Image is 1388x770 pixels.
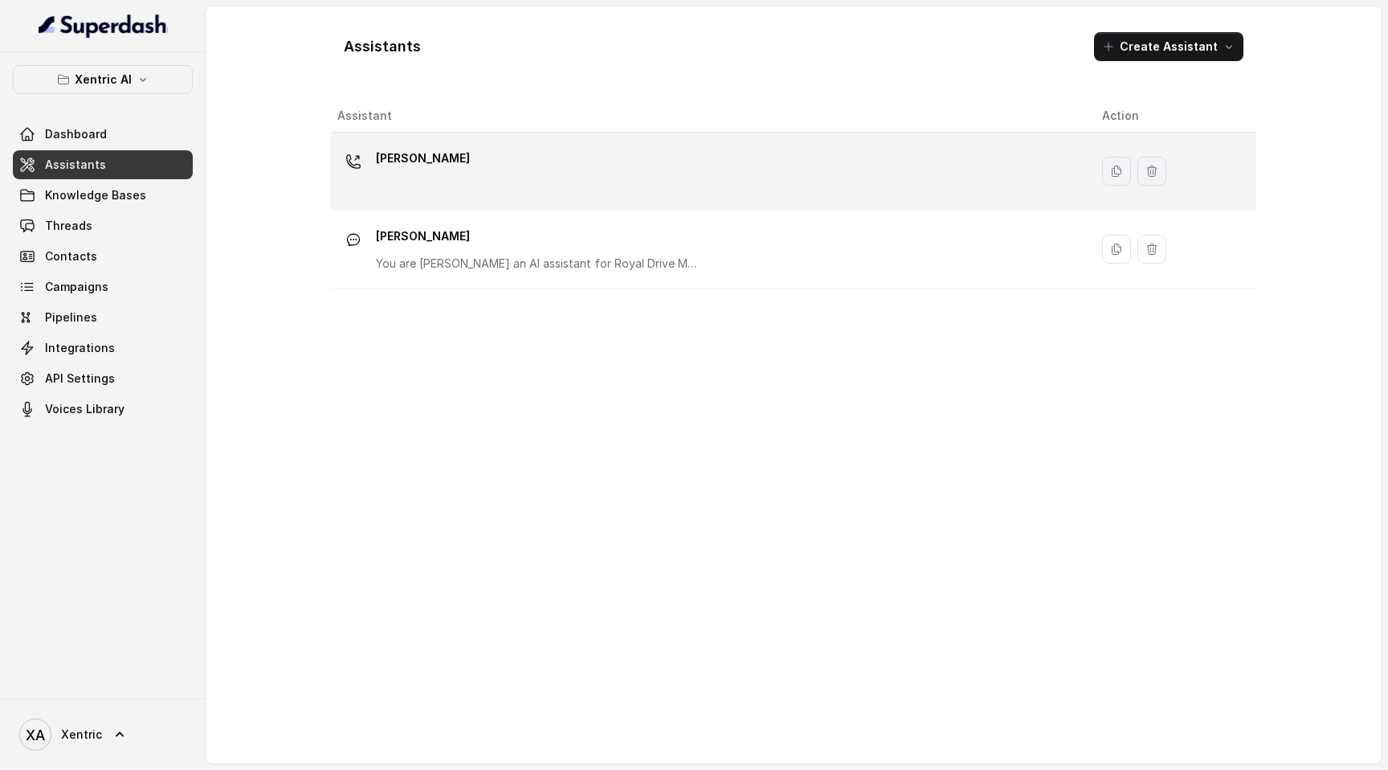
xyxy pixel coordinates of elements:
[13,364,193,393] a: API Settings
[13,303,193,332] a: Pipelines
[45,248,97,264] span: Contacts
[344,34,421,59] h1: Assistants
[45,126,107,142] span: Dashboard
[331,100,1089,133] th: Assistant
[376,145,470,171] p: [PERSON_NAME]
[13,150,193,179] a: Assistants
[61,727,102,743] span: Xentric
[13,242,193,271] a: Contacts
[13,181,193,210] a: Knowledge Bases
[45,218,92,234] span: Threads
[376,256,697,272] p: You are [PERSON_NAME] an AI assistant for Royal Drive Motors an used car dealership
[376,223,697,249] p: [PERSON_NAME]
[45,157,106,173] span: Assistants
[45,187,146,203] span: Knowledge Bases
[45,279,108,295] span: Campaigns
[13,395,193,424] a: Voices Library
[26,727,45,743] text: XA
[75,70,132,89] p: Xentric AI
[1089,100,1256,133] th: Action
[13,120,193,149] a: Dashboard
[39,13,168,39] img: light.svg
[45,309,97,326] span: Pipelines
[45,340,115,356] span: Integrations
[13,712,193,757] a: Xentric
[13,211,193,240] a: Threads
[13,65,193,94] button: Xentric AI
[45,371,115,387] span: API Settings
[13,272,193,301] a: Campaigns
[1094,32,1243,61] button: Create Assistant
[13,334,193,362] a: Integrations
[45,401,125,417] span: Voices Library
